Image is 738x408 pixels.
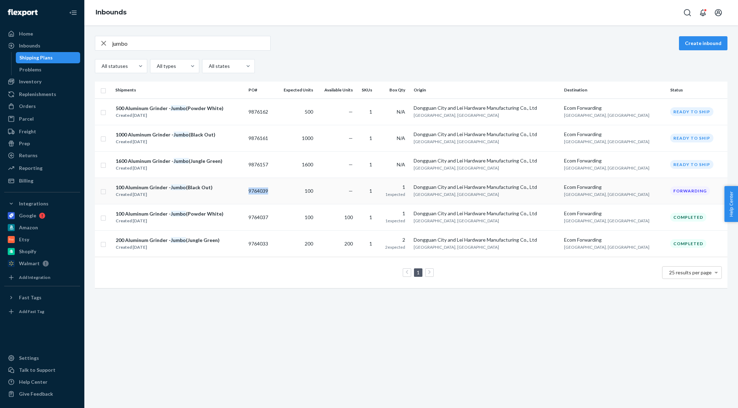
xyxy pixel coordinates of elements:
[246,204,275,230] td: 9764037
[246,178,275,204] td: 9764039
[171,237,186,243] em: Jumbo
[19,366,56,374] div: Talk to Support
[381,236,405,243] div: 2
[19,355,39,362] div: Settings
[378,82,411,98] th: Box Qty
[19,103,36,110] div: Orders
[724,186,738,222] button: Help Center
[414,218,499,223] span: [GEOGRAPHIC_DATA], [GEOGRAPHIC_DATA]
[171,105,186,111] em: Jumbo
[564,157,665,164] div: Ecom Forwarding
[246,230,275,257] td: 9764033
[344,241,353,247] span: 200
[4,28,80,39] a: Home
[116,165,222,172] div: Created [DATE]
[112,36,270,50] input: Search inbounds by name, destination, msku...
[414,192,499,197] span: [GEOGRAPHIC_DATA], [GEOGRAPHIC_DATA]
[415,269,421,275] a: Page 1 is your current page
[4,364,80,376] a: Talk to Support
[414,184,558,191] div: Dongguan City and Lei Hardware Manufacturing Co., Ltd
[316,82,356,98] th: Available Units
[414,210,558,217] div: Dongguan City and Lei Hardware Manufacturing Co., Ltd
[305,188,313,194] span: 100
[19,128,36,135] div: Freight
[414,236,558,243] div: Dongguan City and Lei Hardware Manufacturing Co., Ltd
[349,161,353,167] span: —
[116,184,213,191] div: 100 Aluminum Grinder - (Black Out)
[4,89,80,100] a: Replenishments
[344,214,353,220] span: 100
[414,157,558,164] div: Dongguan City and Lei Hardware Manufacturing Co., Ltd
[4,258,80,269] a: Walmart
[19,54,53,61] div: Shipping Plans
[19,177,33,184] div: Billing
[369,241,372,247] span: 1
[116,191,213,198] div: Created [DATE]
[90,2,132,23] ol: breadcrumbs
[670,213,706,222] div: Completed
[381,184,405,191] div: 1
[101,63,102,70] input: All statuses
[4,272,80,283] a: Add Integration
[4,222,80,233] a: Amazon
[369,214,372,220] span: 1
[19,152,38,159] div: Returns
[349,188,353,194] span: —
[19,248,36,255] div: Shopify
[116,158,222,165] div: 1600 Aluminum Grinder - (Jungle Green)
[696,6,710,20] button: Open notifications
[19,260,40,267] div: Walmart
[246,98,275,125] td: 9876162
[19,140,30,147] div: Prep
[19,200,48,207] div: Integrations
[356,82,378,98] th: SKUs
[561,82,667,98] th: Destination
[385,192,405,197] span: 1 expected
[4,162,80,174] a: Reporting
[4,246,80,257] a: Shopify
[669,269,712,275] span: 25 results per page
[4,376,80,388] a: Help Center
[116,138,215,145] div: Created [DATE]
[4,292,80,303] button: Fast Tags
[305,109,313,115] span: 500
[19,378,47,385] div: Help Center
[670,160,713,169] div: Ready to ship
[564,218,649,223] span: [GEOGRAPHIC_DATA], [GEOGRAPHIC_DATA]
[305,214,313,220] span: 100
[19,42,40,49] div: Inbounds
[174,132,189,138] em: Jumbo
[112,82,246,98] th: Shipments
[414,113,499,118] span: [GEOGRAPHIC_DATA], [GEOGRAPHIC_DATA]
[19,165,43,172] div: Reporting
[4,198,80,209] button: Integrations
[564,113,649,118] span: [GEOGRAPHIC_DATA], [GEOGRAPHIC_DATA]
[302,135,313,141] span: 1000
[670,239,706,248] div: Completed
[246,82,275,98] th: PO#
[16,64,80,75] a: Problems
[4,76,80,87] a: Inventory
[19,308,44,314] div: Add Fast Tag
[411,82,561,98] th: Origin
[369,161,372,167] span: 1
[4,306,80,317] a: Add Fast Tag
[116,112,224,119] div: Created [DATE]
[4,150,80,161] a: Returns
[4,352,80,364] a: Settings
[19,30,33,37] div: Home
[16,52,80,63] a: Shipping Plans
[116,105,224,112] div: 500 Aluminum Grinder - (Powder White)
[171,184,186,190] em: Jumbo
[4,101,80,112] a: Orders
[96,8,127,16] a: Inbounds
[19,236,29,243] div: Etsy
[679,36,727,50] button: Create inbound
[564,165,649,171] span: [GEOGRAPHIC_DATA], [GEOGRAPHIC_DATA]
[564,131,665,138] div: Ecom Forwarding
[116,131,215,138] div: 1000 Aluminum Grinder - (Black Out)
[564,244,649,250] span: [GEOGRAPHIC_DATA], [GEOGRAPHIC_DATA]
[305,241,313,247] span: 200
[4,175,80,186] a: Billing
